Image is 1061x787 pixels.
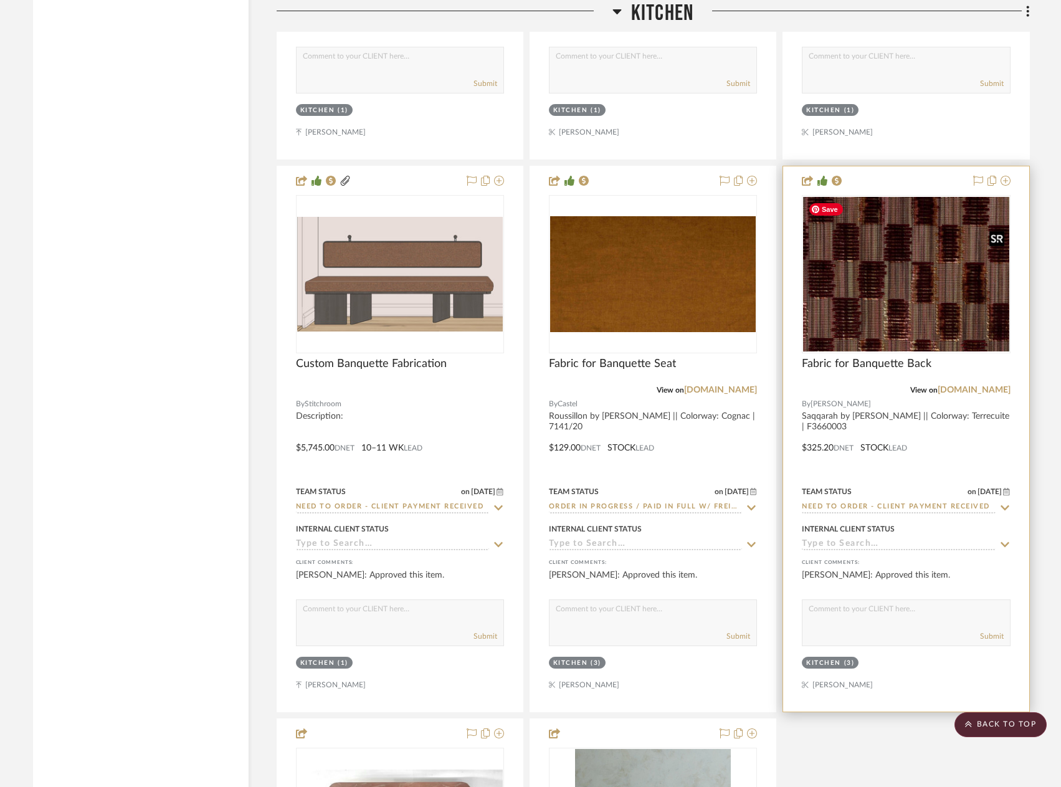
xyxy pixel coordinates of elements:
[296,569,504,594] div: [PERSON_NAME]: Approved this item.
[338,659,348,668] div: (1)
[844,106,855,115] div: (1)
[723,487,750,496] span: [DATE]
[549,539,742,551] input: Type to Search…
[726,78,750,89] button: Submit
[470,487,497,496] span: [DATE]
[553,106,588,115] div: Kitchen
[473,631,497,642] button: Submit
[297,217,503,331] img: Custom Banquette Fabrication
[715,488,723,495] span: on
[802,196,1009,353] div: 0
[296,539,489,551] input: Type to Search…
[549,357,676,371] span: Fabric for Banquette Seat
[802,486,852,497] div: Team Status
[657,386,684,394] span: View on
[811,398,871,410] span: [PERSON_NAME]
[954,712,1047,737] scroll-to-top-button: BACK TO TOP
[549,523,642,535] div: Internal Client Status
[549,398,558,410] span: By
[296,502,489,513] input: Type to Search…
[296,486,346,497] div: Team Status
[806,106,841,115] div: Kitchen
[591,106,601,115] div: (1)
[726,631,750,642] button: Submit
[549,569,757,594] div: [PERSON_NAME]: Approved this item.
[803,197,1009,351] img: Fabric for Banquette Back
[802,357,931,371] span: Fabric for Banquette Back
[938,386,1011,394] a: [DOMAIN_NAME]
[976,487,1003,496] span: [DATE]
[980,78,1004,89] button: Submit
[558,398,578,410] span: Castel
[296,523,389,535] div: Internal Client Status
[300,659,335,668] div: Kitchen
[684,386,757,394] a: [DOMAIN_NAME]
[553,659,588,668] div: Kitchen
[968,488,976,495] span: on
[549,502,742,513] input: Type to Search…
[461,488,470,495] span: on
[296,398,305,410] span: By
[802,569,1010,594] div: [PERSON_NAME]: Approved this item.
[473,78,497,89] button: Submit
[550,216,756,332] img: Fabric for Banquette Seat
[802,539,995,551] input: Type to Search…
[806,659,841,668] div: Kitchen
[980,631,1004,642] button: Submit
[591,659,601,668] div: (3)
[910,386,938,394] span: View on
[305,398,341,410] span: Stitchroom
[338,106,348,115] div: (1)
[549,486,599,497] div: Team Status
[802,502,995,513] input: Type to Search…
[300,106,335,115] div: Kitchen
[809,203,843,216] span: Save
[296,357,447,371] span: Custom Banquette Fabrication
[844,659,855,668] div: (3)
[802,398,811,410] span: By
[802,523,895,535] div: Internal Client Status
